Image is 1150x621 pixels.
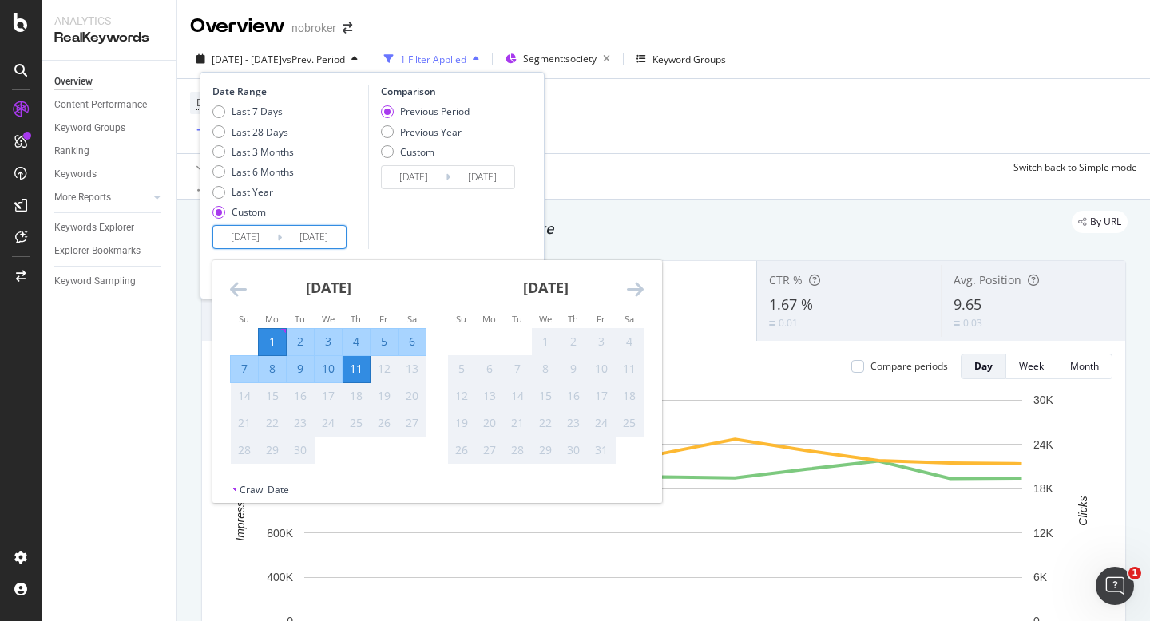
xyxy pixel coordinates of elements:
div: Overview [54,73,93,90]
td: Not available. Thursday, October 23, 2025 [560,409,588,437]
small: Sa [625,313,634,325]
img: Equal [954,321,960,326]
div: 19 [371,388,398,404]
div: 1 Filter Applied [400,53,466,66]
div: Date Range [212,85,364,98]
td: Not available. Saturday, October 25, 2025 [616,409,644,437]
text: Impressions [234,481,247,540]
div: Keywords [54,166,97,183]
div: Compare periods [870,359,948,373]
div: 15 [259,388,286,404]
td: Selected as start date. Monday, September 1, 2025 [259,328,287,355]
div: nobroker [291,20,336,36]
text: 18K [1033,482,1054,495]
div: Custom [381,145,470,159]
td: Not available. Thursday, October 30, 2025 [560,437,588,464]
div: 28 [504,442,531,458]
small: We [322,313,335,325]
a: Content Performance [54,97,165,113]
span: Avg. Position [954,272,1021,287]
div: Keyword Groups [652,53,726,66]
div: Previous Year [381,125,470,139]
div: 6 [476,361,503,377]
td: Selected. Wednesday, September 3, 2025 [315,328,343,355]
div: 12 [448,388,475,404]
small: Mo [482,313,496,325]
td: Not available. Friday, October 24, 2025 [588,409,616,437]
div: Keyword Sampling [54,273,136,290]
div: Custom [212,205,294,219]
td: Not available. Thursday, September 18, 2025 [343,382,371,409]
td: Not available. Sunday, September 14, 2025 [231,382,259,409]
div: 9 [287,361,314,377]
div: 21 [231,415,258,431]
td: Not available. Monday, October 6, 2025 [476,355,504,382]
button: Add Filter [190,121,254,140]
div: 23 [287,415,314,431]
div: 14 [504,388,531,404]
div: 13 [399,361,426,377]
div: 19 [448,415,475,431]
div: Custom [400,145,434,159]
td: Not available. Sunday, September 28, 2025 [231,437,259,464]
td: Not available. Wednesday, October 29, 2025 [532,437,560,464]
button: Week [1006,354,1057,379]
td: Not available. Sunday, October 19, 2025 [448,409,476,437]
div: 28 [231,442,258,458]
div: 5 [371,334,398,350]
div: 27 [476,442,503,458]
span: [DATE] - [DATE] [212,53,282,66]
div: 7 [504,361,531,377]
div: legacy label [1072,211,1128,233]
iframe: Intercom live chat [1096,567,1134,605]
div: arrow-right-arrow-left [343,22,352,34]
div: 11 [616,361,643,377]
div: 10 [588,361,615,377]
td: Not available. Thursday, October 9, 2025 [560,355,588,382]
td: Not available. Friday, October 17, 2025 [588,382,616,409]
td: Not available. Tuesday, September 30, 2025 [287,437,315,464]
td: Not available. Saturday, October 18, 2025 [616,382,644,409]
td: Not available. Wednesday, September 17, 2025 [315,382,343,409]
small: Su [239,313,249,325]
button: Month [1057,354,1112,379]
td: Not available. Thursday, October 16, 2025 [560,382,588,409]
div: More Reports [54,189,111,206]
text: 24K [1033,438,1054,451]
img: Equal [769,321,775,326]
div: 16 [560,388,587,404]
td: Not available. Saturday, September 20, 2025 [399,382,426,409]
td: Selected. Tuesday, September 9, 2025 [287,355,315,382]
div: 17 [315,388,342,404]
td: Not available. Saturday, September 13, 2025 [399,355,426,382]
td: Selected. Tuesday, September 2, 2025 [287,328,315,355]
div: 3 [588,334,615,350]
td: Selected. Friday, September 5, 2025 [371,328,399,355]
div: 10 [315,361,342,377]
div: Last 6 Months [212,165,294,179]
div: 8 [259,361,286,377]
small: Fr [597,313,605,325]
text: 6K [1033,571,1048,583]
div: Calendar [212,260,661,483]
strong: [DATE] [523,278,569,297]
button: Switch back to Simple mode [1007,154,1137,180]
td: Not available. Monday, October 13, 2025 [476,382,504,409]
small: Tu [512,313,522,325]
td: Not available. Wednesday, October 1, 2025 [532,328,560,355]
div: Switch back to Simple mode [1013,160,1137,174]
div: Day [974,359,993,373]
td: Not available. Friday, October 31, 2025 [588,437,616,464]
td: Not available. Saturday, October 4, 2025 [616,328,644,355]
td: Not available. Tuesday, September 23, 2025 [287,409,315,437]
div: RealKeywords [54,29,164,47]
a: Ranking [54,143,165,160]
div: 4 [616,334,643,350]
input: End Date [282,226,346,248]
div: 29 [532,442,559,458]
td: Not available. Saturday, October 11, 2025 [616,355,644,382]
div: 2 [560,334,587,350]
text: 800K [267,527,293,540]
div: Ranking [54,143,89,160]
div: 27 [399,415,426,431]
